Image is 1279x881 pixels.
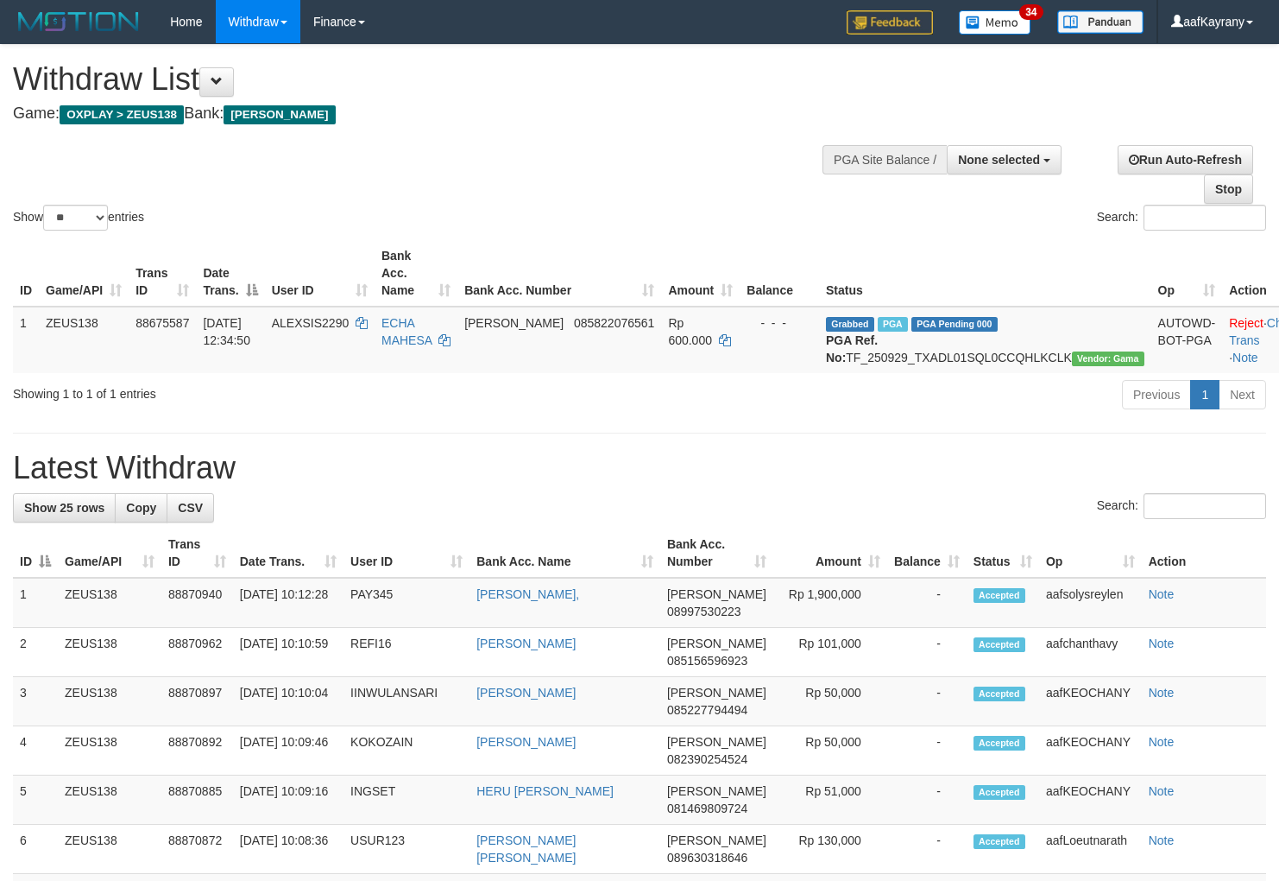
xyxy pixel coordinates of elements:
[878,317,908,332] span: Marked by aafpengsreynich
[203,316,250,347] span: [DATE] 12:34:50
[947,145,1062,174] button: None selected
[13,578,58,628] td: 1
[233,529,343,578] th: Date Trans.: activate to sort column ascending
[161,529,233,578] th: Trans ID: activate to sort column ascending
[887,529,967,578] th: Balance: activate to sort column ascending
[661,240,740,307] th: Amount: activate to sort column ascending
[13,677,58,726] td: 3
[233,776,343,825] td: [DATE] 10:09:16
[13,493,116,523] a: Show 25 rows
[847,10,933,35] img: Feedback.jpg
[1232,351,1258,364] a: Note
[58,677,161,726] td: ZEUS138
[178,501,203,515] span: CSV
[1151,240,1223,307] th: Op: activate to sort column ascending
[819,307,1151,373] td: TF_250929_TXADL01SQL0CCQHLKCLK
[973,588,1025,603] span: Accepted
[887,776,967,825] td: -
[233,677,343,726] td: [DATE] 10:10:04
[129,240,196,307] th: Trans ID: activate to sort column ascending
[1039,825,1142,874] td: aafLoeutnarath
[24,501,104,515] span: Show 25 rows
[233,825,343,874] td: [DATE] 10:08:36
[1118,145,1253,174] a: Run Auto-Refresh
[464,316,564,330] span: [PERSON_NAME]
[13,378,520,402] div: Showing 1 to 1 of 1 entries
[1097,493,1266,519] label: Search:
[667,851,747,865] span: Copy 089630318646 to clipboard
[667,833,766,847] span: [PERSON_NAME]
[39,240,129,307] th: Game/API: activate to sort column ascending
[13,9,144,35] img: MOTION_logo.png
[343,726,469,776] td: KOKOZAIN
[959,10,1031,35] img: Button%20Memo.svg
[476,784,614,798] a: HERU [PERSON_NAME]
[1229,316,1263,330] a: Reject
[660,529,773,578] th: Bank Acc. Number: activate to sort column ascending
[667,752,747,766] span: Copy 082390254524 to clipboard
[233,628,343,677] td: [DATE] 10:10:59
[747,314,812,332] div: - - -
[13,62,835,97] h1: Withdraw List
[13,105,835,123] h4: Game: Bank:
[126,501,156,515] span: Copy
[667,654,747,668] span: Copy 085156596923 to clipboard
[233,578,343,628] td: [DATE] 10:12:28
[958,153,1040,167] span: None selected
[58,776,161,825] td: ZEUS138
[343,776,469,825] td: INGSET
[13,825,58,874] td: 6
[740,240,819,307] th: Balance
[773,776,887,825] td: Rp 51,000
[1149,587,1175,601] a: Note
[476,686,576,700] a: [PERSON_NAME]
[13,628,58,677] td: 2
[1190,380,1219,409] a: 1
[375,240,457,307] th: Bank Acc. Name: activate to sort column ascending
[58,529,161,578] th: Game/API: activate to sort column ascending
[343,628,469,677] td: REFI16
[196,240,264,307] th: Date Trans.: activate to sort column descending
[668,316,712,347] span: Rp 600.000
[161,776,233,825] td: 88870885
[476,735,576,749] a: [PERSON_NAME]
[43,205,108,231] select: Showentries
[161,628,233,677] td: 88870962
[161,726,233,776] td: 88870892
[1144,205,1266,231] input: Search:
[161,825,233,874] td: 88870872
[161,677,233,726] td: 88870897
[1149,686,1175,700] a: Note
[476,587,579,601] a: [PERSON_NAME],
[773,578,887,628] td: Rp 1,900,000
[887,578,967,628] td: -
[60,105,184,124] span: OXPLAY > ZEUS138
[457,240,661,307] th: Bank Acc. Number: activate to sort column ascending
[967,529,1039,578] th: Status: activate to sort column ascending
[1097,205,1266,231] label: Search:
[826,317,874,332] span: Grabbed
[973,637,1025,652] span: Accepted
[822,145,947,174] div: PGA Site Balance /
[167,493,214,523] a: CSV
[667,587,766,601] span: [PERSON_NAME]
[343,825,469,874] td: USUR123
[1122,380,1191,409] a: Previous
[887,628,967,677] td: -
[667,802,747,815] span: Copy 081469809724 to clipboard
[161,578,233,628] td: 88870940
[1204,174,1253,204] a: Stop
[773,726,887,776] td: Rp 50,000
[826,333,878,364] b: PGA Ref. No:
[233,726,343,776] td: [DATE] 10:09:46
[1039,578,1142,628] td: aafsolysreylen
[135,316,189,330] span: 88675587
[1144,493,1266,519] input: Search:
[343,677,469,726] td: IINWULANSARI
[973,687,1025,701] span: Accepted
[58,578,161,628] td: ZEUS138
[13,726,58,776] td: 4
[1072,352,1144,366] span: Vendor URL: https://trx31.1velocity.biz
[58,628,161,677] td: ZEUS138
[58,825,161,874] td: ZEUS138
